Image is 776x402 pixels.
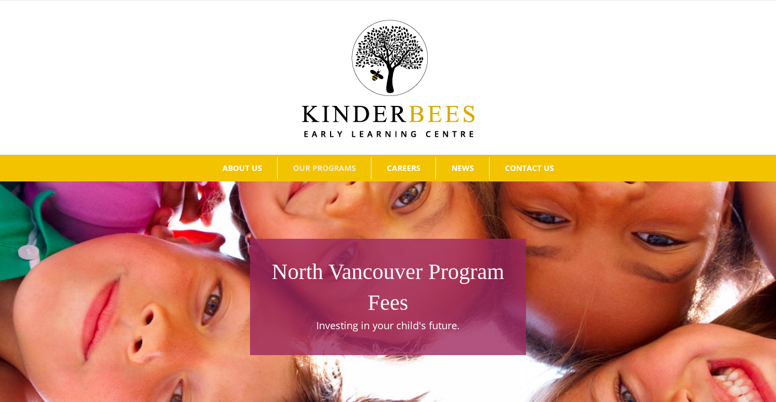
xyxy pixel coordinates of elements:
img: Kinder Bees Logo [302,20,475,137]
a: NEWS [436,157,489,179]
a: CAREERS [371,157,435,179]
a: CONTACT US [490,157,569,179]
a: ABOUT US [207,157,277,179]
p: Investing in your child's future. [256,318,520,333]
span: OUR PROGRAMS [293,164,356,172]
span: ABOUT US [222,164,262,172]
a: OUR PROGRAMS [278,157,371,179]
h1: North Vancouver Program Fees [256,256,520,318]
span: NEWS [451,164,474,172]
span: CONTACT US [505,164,554,172]
nav: Main Menu [17,155,759,181]
span: CAREERS [387,164,421,172]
